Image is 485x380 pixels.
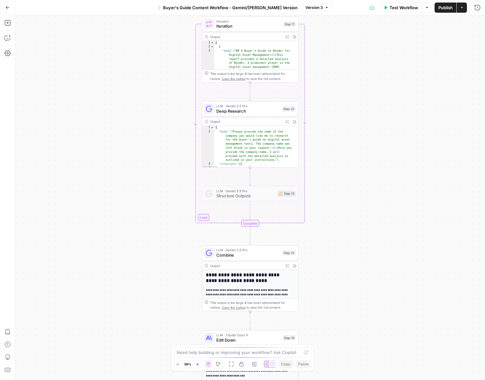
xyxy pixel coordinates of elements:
div: 1 [202,126,214,130]
div: Step 13 [278,191,296,197]
g: Edge from step_11-iteration-end to step_14 [249,227,251,245]
span: LLM · Gemini 2.5 Pro [216,248,280,253]
div: Step 22 [282,106,296,112]
span: Toggle code folding, rows 1 through 5 [211,41,214,45]
span: Combine [216,252,280,258]
div: Output [210,119,281,124]
div: Step 19 [283,335,296,341]
span: Copy the output [222,306,246,310]
span: Test Workflow [390,4,418,11]
div: This output is too large & has been abbreviated for review. to view the full content. [210,300,296,310]
span: Toggle code folding, rows 2 through 4 [211,45,214,49]
div: LLM · Gemini 2.5 ProDeep ResearchStep 22Output{ "body":"Please provide the name of the company yo... [202,101,298,167]
g: Edge from step_11 to step_22 [249,82,251,101]
div: 3 [202,162,214,166]
span: Copy [281,361,291,367]
div: This output is too large & has been abbreviated for review. to view the full content. [210,71,296,81]
div: 2 [202,45,214,49]
button: Copy [279,360,293,368]
button: Buyer's Guide Content Workflow - Gemini/[PERSON_NAME] Version [154,3,301,13]
button: Publish [435,3,456,13]
g: Edge from step_14 to step_19 [249,311,251,330]
div: LLM · Gemini 2.5 ProStructure OutputsStep 13 [202,186,298,201]
span: LLM · Gemini 2.5 Pro [216,103,279,108]
g: Edge from step_22 to step_13 [249,167,251,186]
div: 1 [202,41,214,45]
span: Iteration [216,19,281,24]
div: LoopIterationIterationStep 11Output[ { "body":"## A Buyer's Guide to Bynder for Digital Asset Man... [202,16,298,82]
span: Iteration [216,23,281,29]
span: Publish [438,4,453,11]
span: Buyer's Guide Content Workflow - Gemini/[PERSON_NAME] Version [163,4,298,11]
span: Structure Outputs [216,193,275,199]
span: Copy the output [222,77,246,81]
span: Version 3 [305,5,323,10]
span: LLM · Claude Opus 4 [216,332,280,337]
div: 4 [202,166,214,170]
div: Step 11 [283,21,296,27]
span: LLM · Gemini 2.5 Pro [216,188,275,193]
span: Toggle code folding, rows 1 through 4 [211,126,214,130]
button: Paste [296,360,311,368]
span: 98% [184,362,191,367]
div: Complete [241,220,259,227]
div: 2 [202,130,214,162]
button: Version 3 [303,3,331,12]
div: Step 14 [282,250,296,256]
button: Test Workflow [380,3,422,13]
div: Complete [202,220,298,227]
div: Output [210,263,281,268]
span: Paste [298,361,309,367]
div: Output [210,34,281,39]
span: Edit Down [216,337,280,343]
span: Deep Research [216,108,279,114]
